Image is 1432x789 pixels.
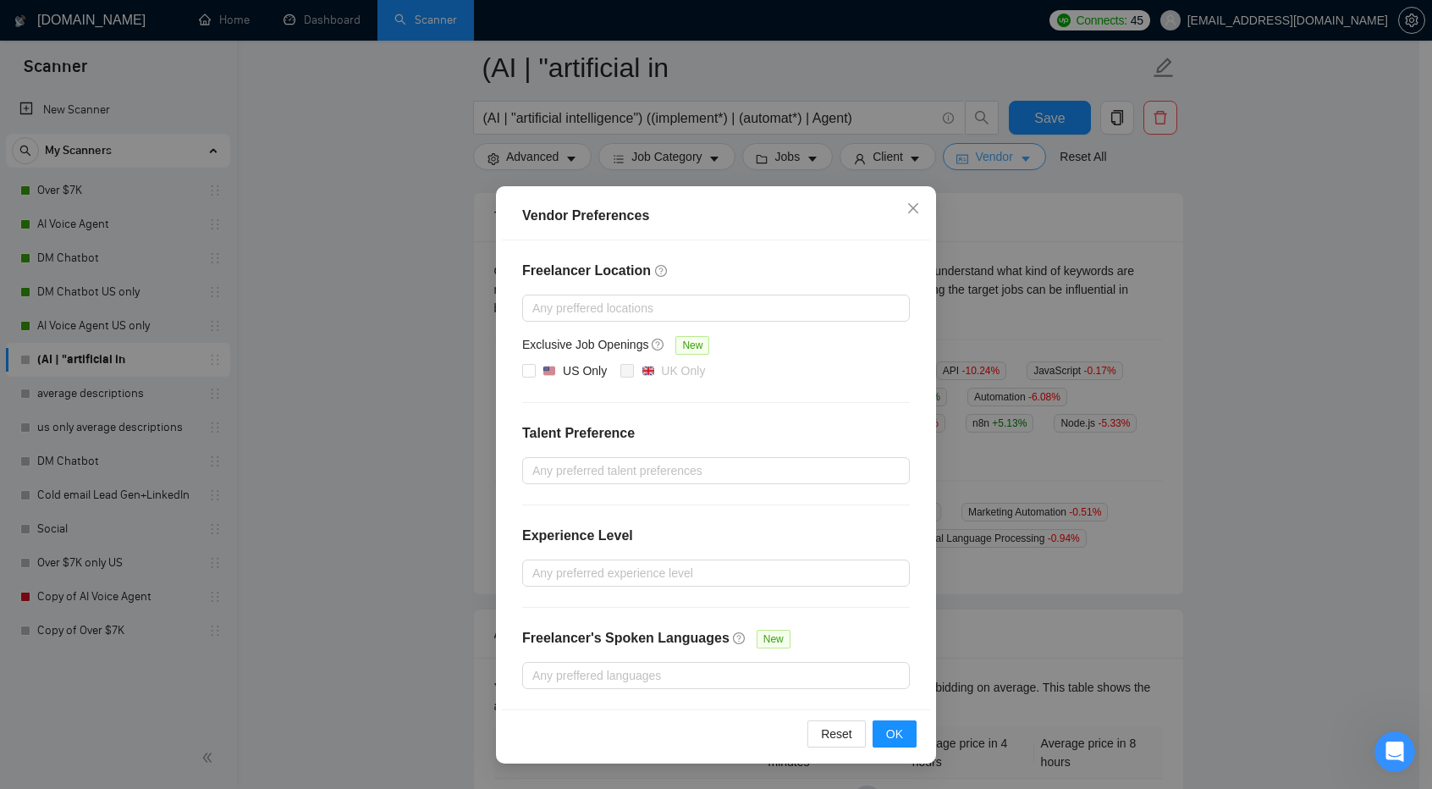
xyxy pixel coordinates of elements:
span: OK [886,725,903,743]
span: question-circle [733,632,746,645]
h5: Exclusive Job Openings [522,335,648,354]
span: Reset [821,725,852,743]
button: OK [873,720,917,748]
h4: Talent Preference [522,423,910,444]
button: Close [890,186,936,232]
img: 🇺🇸 [543,365,555,377]
span: New [675,336,709,355]
span: New [757,630,790,648]
h4: Experience Level [522,526,633,546]
h4: Freelancer's Spoken Languages [522,628,730,648]
span: question-circle [652,338,665,351]
img: 🇬🇧 [642,365,654,377]
div: US Only [563,361,607,380]
iframe: Intercom live chat [1374,731,1415,772]
button: Reset [807,720,866,748]
div: UK Only [661,361,705,380]
div: Vendor Preferences [522,206,910,226]
span: close [906,201,920,215]
span: question-circle [655,264,669,278]
h4: Freelancer Location [522,261,910,281]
